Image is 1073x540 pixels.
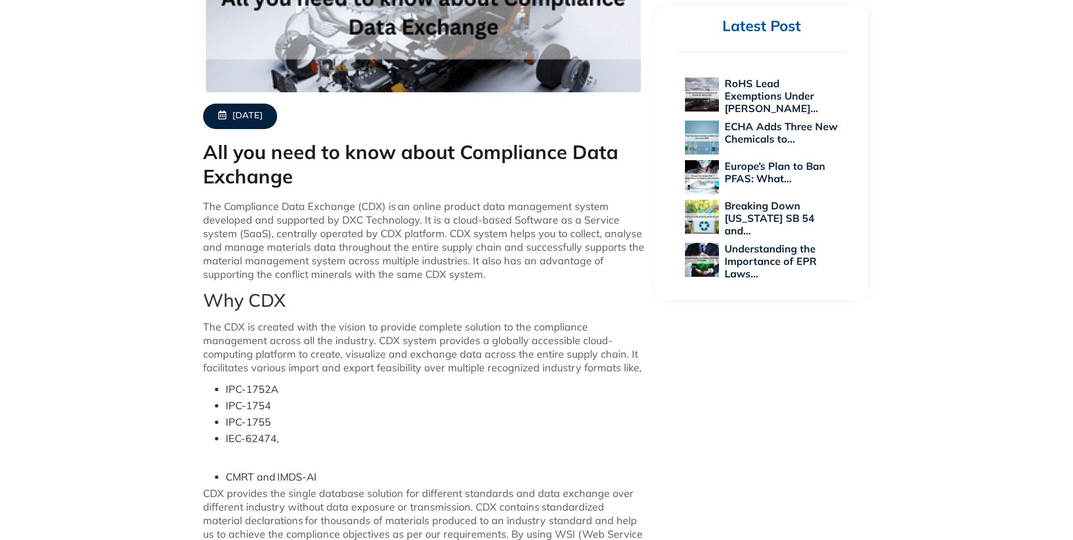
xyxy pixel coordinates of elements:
h2: Why CDX [203,289,644,311]
a: RoHS Lead Exemptions Under [PERSON_NAME]… [725,77,818,115]
h2: Latest Post [676,17,846,36]
a: ECHA Adds Three New Chemicals to… [725,120,838,145]
p: The CDX is created with the vision to provide complete solution to the compliance management acro... [203,320,644,375]
a: Europe’s Plan to Ban PFAS: What… [725,160,825,185]
a: Understanding the Importance of EPR Laws… [725,242,817,280]
img: ECHA Adds Three New Chemicals to REACH Candidate List in June 2025 [685,121,719,155]
span: [DATE] [232,110,262,122]
a: Breaking Down [US_STATE] SB 54 and… [725,199,815,237]
p: The Compliance Data Exchange (CDX) is an online product data management system developed and supp... [203,200,644,281]
img: Breaking Down California SB 54 and the EPR Mandate [685,200,719,234]
li: IPC-1754 [226,399,644,413]
li: CMRT and IMDS-AI [226,470,644,484]
h1: All you need to know about Compliance Data Exchange [203,140,644,188]
li: IPC-1752A [226,383,644,396]
a: [DATE] [203,104,277,129]
img: RoHS Lead Exemptions Under Annex III A Guide for 2025 to 2027 [685,78,719,112]
li: IEC-62474, [226,432,644,445]
img: Europe’s Plan to Ban PFAS: What It Means for Industry and Consumers [685,160,719,194]
img: Understanding the Importance of EPR Laws for Businesses [685,243,719,277]
li: IPC-1755 [226,415,644,429]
